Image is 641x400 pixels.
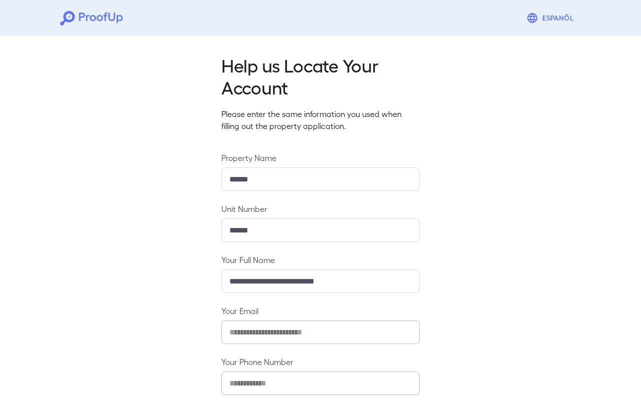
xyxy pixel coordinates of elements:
label: Your Full Name [221,254,420,265]
p: Please enter the same information you used when filling out the property application. [221,108,420,132]
h2: Help us Locate Your Account [221,54,420,98]
button: Espanõl [522,8,581,28]
label: Your Phone Number [221,356,420,367]
label: Property Name [221,152,420,163]
label: Unit Number [221,203,420,214]
label: Your Email [221,305,420,316]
